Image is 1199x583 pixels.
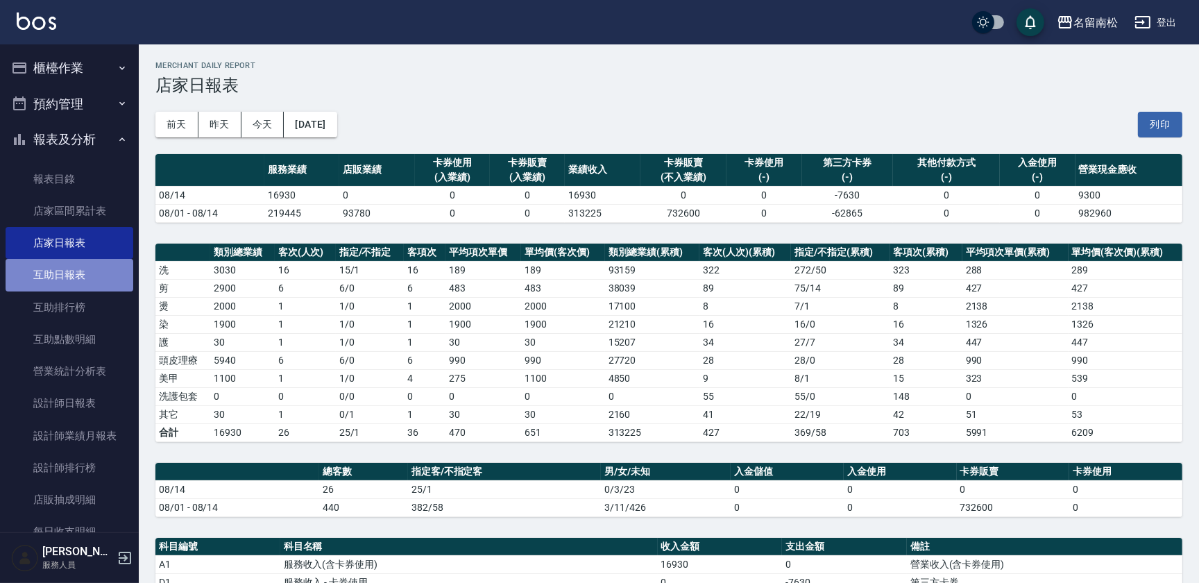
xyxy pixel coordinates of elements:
td: 5991 [962,423,1069,441]
td: 營業收入(含卡券使用) [907,555,1182,573]
div: (-) [1003,170,1071,185]
td: 6 / 0 [336,279,404,297]
button: save [1017,8,1044,36]
td: 6 [404,351,445,369]
button: 昨天 [198,112,241,137]
th: 備註 [907,538,1182,556]
td: 148 [890,387,962,405]
td: 1100 [521,369,604,387]
td: 732600 [640,204,727,222]
td: 34 [699,333,791,351]
td: -7630 [802,186,893,204]
td: 0 [957,480,1070,498]
td: 1 / 0 [336,315,404,333]
button: 名留南松 [1051,8,1123,37]
td: 1 [404,405,445,423]
td: 1 [404,297,445,315]
td: 8 [890,297,962,315]
th: 男/女/未知 [601,463,731,481]
td: 30 [445,333,521,351]
td: 27720 [605,351,700,369]
td: 1 [275,315,336,333]
td: 0 [731,480,844,498]
td: 0 [415,186,490,204]
td: 990 [1069,351,1182,369]
th: 總客數 [319,463,408,481]
td: 272 / 50 [791,261,890,279]
h2: Merchant Daily Report [155,61,1182,70]
td: 16930 [264,186,339,204]
td: 9 [699,369,791,387]
td: 燙 [155,297,210,315]
table: a dense table [155,154,1182,223]
div: (入業績) [418,170,486,185]
td: 1326 [1069,315,1182,333]
th: 業績收入 [565,154,640,187]
td: 0 [275,387,336,405]
td: 75 / 14 [791,279,890,297]
td: 0 [726,186,801,204]
td: 1 / 0 [336,369,404,387]
td: 1 [275,333,336,351]
td: 0 [962,387,1069,405]
a: 互助點數明細 [6,323,133,355]
td: 6209 [1069,423,1182,441]
a: 設計師業績月報表 [6,420,133,452]
td: 732600 [957,498,1070,516]
td: 427 [699,423,791,441]
th: 指定客/不指定客 [408,463,601,481]
td: 1 [404,333,445,351]
td: 美甲 [155,369,210,387]
td: 16 [404,261,445,279]
button: 前天 [155,112,198,137]
td: 染 [155,315,210,333]
table: a dense table [155,463,1182,517]
td: 剪 [155,279,210,297]
td: 0 [1000,186,1075,204]
td: 22 / 19 [791,405,890,423]
div: 卡券使用 [418,155,486,170]
td: 275 [445,369,521,387]
td: 0 [640,186,727,204]
td: 4 [404,369,445,387]
th: 入金儲值 [731,463,844,481]
td: 6 / 0 [336,351,404,369]
td: 470 [445,423,521,441]
td: 2900 [210,279,275,297]
td: 8 / 1 [791,369,890,387]
td: 1100 [210,369,275,387]
th: 指定/不指定 [336,244,404,262]
td: 89 [699,279,791,297]
td: 703 [890,423,962,441]
td: 0 [1069,387,1182,405]
div: 卡券使用 [730,155,798,170]
button: [DATE] [284,112,337,137]
td: 990 [962,351,1069,369]
div: 入金使用 [1003,155,1071,170]
td: 313225 [565,204,640,222]
td: 34 [890,333,962,351]
td: 89 [890,279,962,297]
th: 類別總業績(累積) [605,244,700,262]
td: 0 / 1 [336,405,404,423]
td: 16930 [210,423,275,441]
a: 營業統計分析表 [6,355,133,387]
td: 5940 [210,351,275,369]
td: 0 [731,498,844,516]
th: 服務業績 [264,154,339,187]
td: 0 [415,204,490,222]
td: 30 [521,333,604,351]
td: 30 [210,405,275,423]
td: 0 [445,387,521,405]
td: 1 [404,315,445,333]
td: 28 / 0 [791,351,890,369]
td: 4850 [605,369,700,387]
td: 0 [1069,480,1182,498]
th: 卡券使用 [1069,463,1182,481]
td: 6 [275,279,336,297]
td: 219445 [264,204,339,222]
div: (不入業績) [644,170,724,185]
a: 店販抽成明細 [6,484,133,516]
th: 類別總業績 [210,244,275,262]
th: 單均價(客次價)(累積) [1069,244,1182,262]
